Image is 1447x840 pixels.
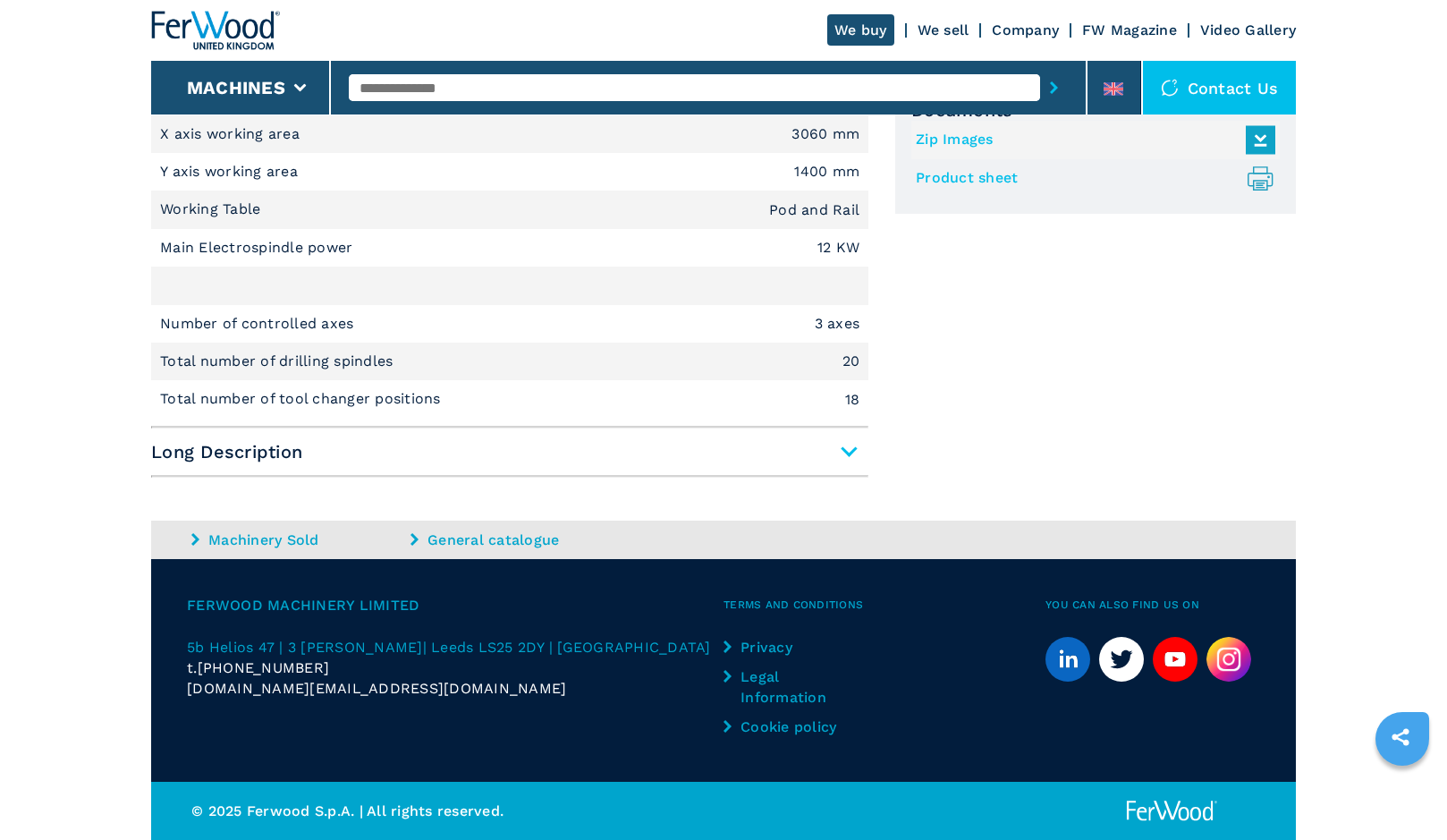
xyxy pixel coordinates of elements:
[842,354,860,369] em: 20
[160,314,359,334] p: Number of controlled axes
[160,124,304,144] p: X axis working area
[1082,21,1177,38] a: FW Magazine
[769,203,859,217] em: Pod and Rail
[1161,79,1179,97] img: Contact us
[198,658,330,678] span: [PHONE_NUMBER]
[1143,61,1297,115] div: Contact us
[151,11,280,50] img: Ferwood
[191,801,723,821] p: © 2025 Ferwood S.p.A. | All rights reserved.
[1040,67,1068,108] button: submit-button
[723,717,849,737] a: Cookie policy
[916,125,1266,155] a: Zip Images
[723,595,1045,615] span: Terms and Conditions
[187,77,285,98] button: Machines
[916,164,1266,193] a: Product sheet
[1153,637,1197,682] a: youtube
[151,115,868,419] div: Short Description
[1123,800,1220,822] img: Ferwood
[160,352,398,371] p: Total number of drilling spindles
[187,595,723,615] span: Ferwood Machinery Limited
[1045,595,1260,615] span: You can also find us on
[791,127,859,141] em: 3060 mm
[151,436,868,468] span: Long Description
[723,666,849,708] a: Legal Information
[187,637,723,658] a: 5b Helios 47 | 3 [PERSON_NAME]| Leeds LS25 2DY | [GEOGRAPHIC_DATA]
[1045,637,1090,682] a: linkedin
[410,530,625,550] a: General catalogue
[918,21,969,38] a: We sell
[827,14,894,46] a: We buy
[187,639,423,656] span: 5b Helios 47 | 3 [PERSON_NAME]
[187,658,723,678] div: t.
[160,199,266,219] p: Working Table
[1200,21,1296,38] a: Video Gallery
[423,639,711,656] span: | Leeds LS25 2DY | [GEOGRAPHIC_DATA]
[817,241,859,255] em: 12 KW
[992,21,1059,38] a: Company
[191,530,406,550] a: Machinery Sold
[815,317,860,331] em: 3 axes
[1378,715,1423,759] a: sharethis
[845,393,860,407] em: 18
[160,162,302,182] p: Y axis working area
[1206,637,1251,682] img: Instagram
[794,165,859,179] em: 1400 mm
[723,637,849,658] a: Privacy
[1371,759,1434,827] iframe: Chat
[160,238,358,258] p: Main Electrospindle power
[187,678,566,699] span: [DOMAIN_NAME][EMAIL_ADDRESS][DOMAIN_NAME]
[1099,637,1144,682] a: twitter
[160,389,445,409] p: Total number of tool changer positions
